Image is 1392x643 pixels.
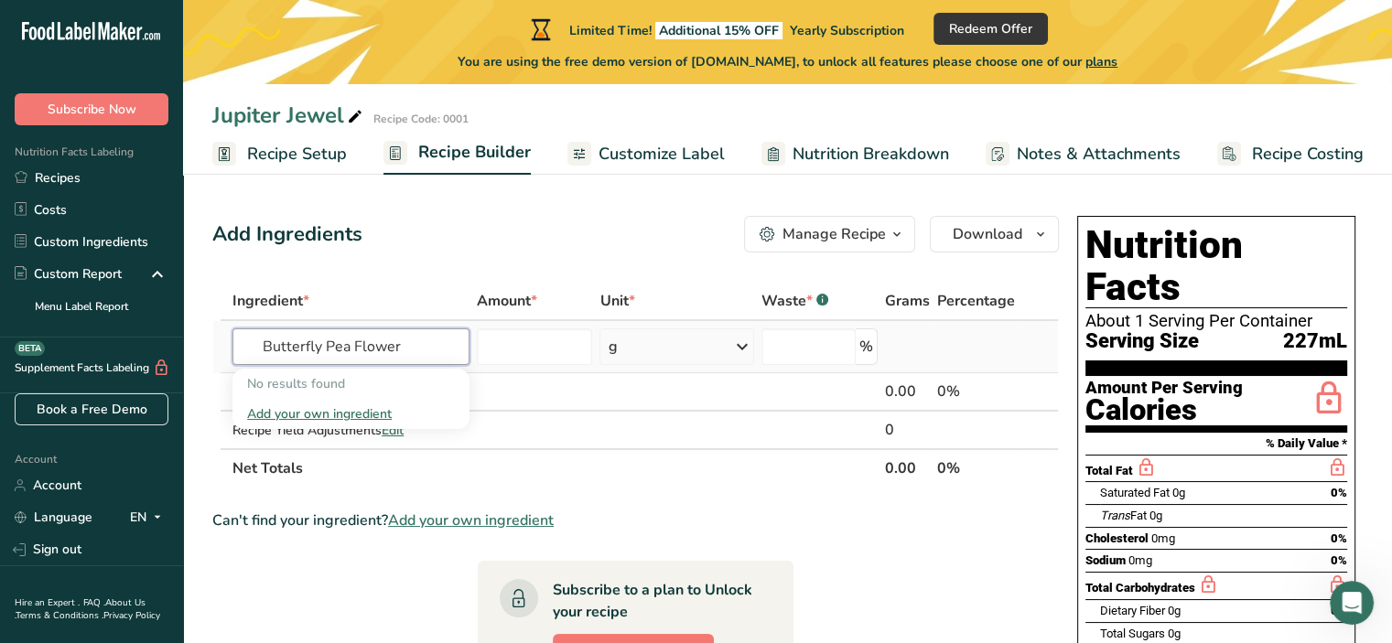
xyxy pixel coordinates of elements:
[986,134,1181,175] a: Notes & Attachments
[232,369,469,399] div: No results found
[1149,509,1162,522] span: 0g
[477,290,537,312] span: Amount
[1331,553,1347,567] span: 0%
[1085,397,1243,423] div: Calories
[212,134,347,175] a: Recipe Setup
[15,393,168,425] a: Book a Free Demo
[761,134,949,175] a: Nutrition Breakdown
[247,404,455,423] div: Add your own ingredient
[247,142,347,166] span: Recipe Setup
[953,223,1022,245] span: Download
[1085,581,1195,595] span: Total Carbohydrates
[599,290,634,312] span: Unit
[81,388,337,423] div: I received your email, thank you! I will review and reply shortly
[1085,224,1347,308] h1: Nutrition Facts
[12,7,47,42] button: go back
[15,450,351,492] div: Rachelle says…
[1085,53,1117,70] span: plans
[321,7,354,40] div: Close
[244,347,337,365] div: thanks, will do
[790,22,904,39] span: Yearly Subscription
[885,380,930,402] div: 0.00
[166,166,337,184] div: ok great! I'd like to do that
[15,10,351,101] div: PBT says…
[937,290,1015,312] span: Percentage
[881,448,933,487] th: 0.00
[885,419,930,441] div: 0
[15,101,141,141] div: That is correct!
[230,336,351,376] div: thanks, will do
[1085,433,1347,455] section: % Daily Value *
[15,264,122,284] div: Custom Report
[1331,486,1347,499] span: 0%
[373,111,469,127] div: Recipe Code: 0001
[744,216,915,252] button: Manage Recipe
[933,13,1048,45] button: Redeem Offer
[15,93,168,125] button: Subscribe Now
[949,19,1032,38] span: Redeem Offer
[1168,604,1181,617] span: 0g
[1331,531,1347,545] span: 0%
[782,223,886,245] div: Manage Recipe
[15,596,146,622] a: About Us .
[212,99,366,132] div: Jupiter Jewel
[66,377,351,434] div: I received your email, thank you! I will review and reply shortly
[933,448,1019,487] th: 0%
[1085,531,1149,545] span: Cholesterol
[15,501,92,533] a: Language
[15,155,351,209] div: PBT says…
[29,112,126,130] div: That is correct!
[103,609,160,622] a: Privacy Policy
[885,290,930,312] span: Grams
[1283,330,1347,353] span: 227mL
[1172,486,1185,499] span: 0g
[761,290,828,312] div: Waste
[1151,531,1175,545] span: 0mg
[1017,142,1181,166] span: Notes & Attachments
[15,450,186,490] div: You’re most welcome!
[29,461,171,479] div: You’re most welcome!
[1168,627,1181,640] span: 0g
[286,7,321,42] button: Home
[83,596,105,609] a: FAQ .
[1100,604,1165,617] span: Dietary Fiber
[458,52,1117,71] span: You are using the free demo version of [DOMAIN_NAME], to unlock all features please choose one of...
[232,399,469,429] div: Add your own ingredient
[229,448,881,487] th: Net Totals
[388,509,554,531] span: Add your own ingredient
[15,377,351,449] div: PBT says…
[15,209,300,321] div: Great, [PERSON_NAME]! I look forward to working with you. I will send the signed NDA along with a...
[1100,627,1165,640] span: Total Sugars
[48,100,136,119] span: Subscribe Now
[1217,134,1364,175] a: Recipe Costing
[15,341,45,356] div: BETA
[527,18,904,40] div: Limited Time!
[1128,553,1152,567] span: 0mg
[16,609,103,622] a: Terms & Conditions .
[15,101,351,155] div: Rachelle says…
[1330,581,1374,625] iframe: Intercom live chat
[232,290,309,312] span: Ingredient
[232,328,469,365] input: Add Ingredient
[89,23,228,41] p: The team can also help
[15,491,351,546] div: Rachelle says…
[1085,330,1199,353] span: Serving Size
[89,9,112,23] h1: LIA
[1100,509,1130,522] i: Trans
[655,22,782,39] span: Additional 15% OFF
[15,596,80,609] a: Hire an Expert .
[930,216,1059,252] button: Download
[553,579,757,623] div: Subscribe to a plan to Unlock your recipe
[1100,486,1170,499] span: Saturated Fat
[232,421,469,440] div: Recipe Yield Adjustments
[383,132,531,176] a: Recipe Builder
[29,220,286,310] div: Great, [PERSON_NAME]! I look forward to working with you. I will send the signed NDA along with a...
[151,155,351,195] div: ok great! I'd like to do that
[1085,380,1243,397] div: Amount Per Serving
[212,220,362,250] div: Add Ingredients
[608,336,617,358] div: g
[1100,509,1147,522] span: Fat
[937,380,1015,402] div: 0%
[130,507,168,529] div: EN
[793,142,949,166] span: Nutrition Breakdown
